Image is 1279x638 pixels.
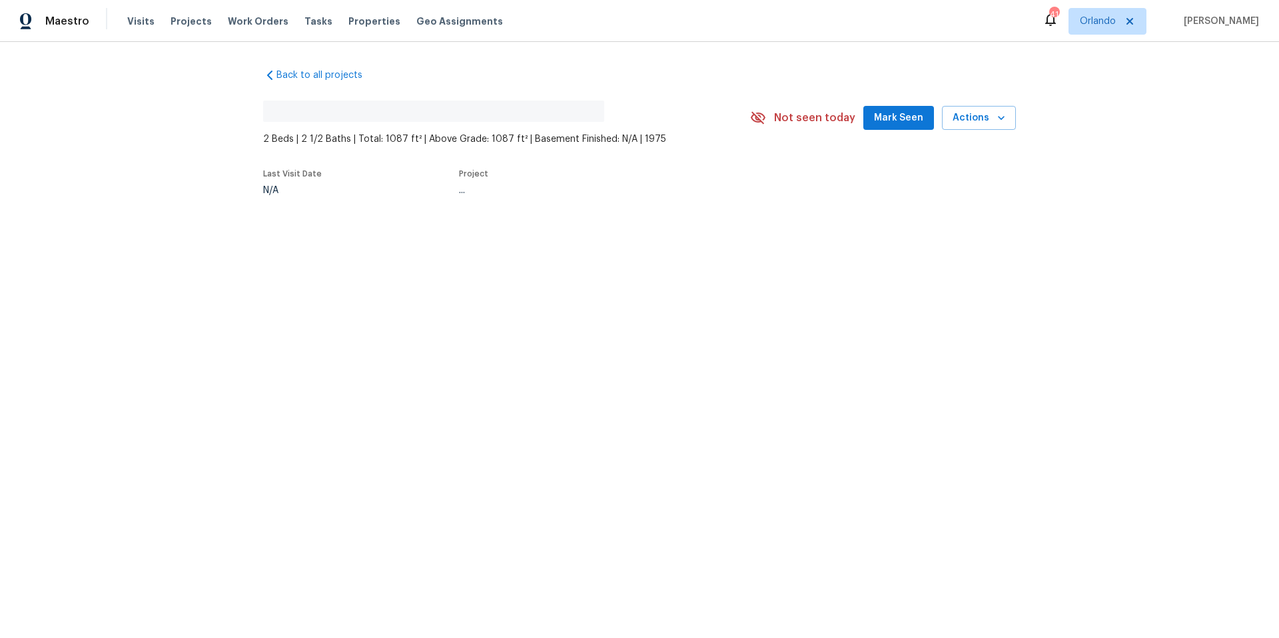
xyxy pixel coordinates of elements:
[127,15,155,28] span: Visits
[942,106,1016,131] button: Actions
[863,106,934,131] button: Mark Seen
[228,15,288,28] span: Work Orders
[263,69,391,82] a: Back to all projects
[304,17,332,26] span: Tasks
[774,111,855,125] span: Not seen today
[459,170,488,178] span: Project
[1080,15,1116,28] span: Orlando
[1049,8,1059,21] div: 41
[171,15,212,28] span: Projects
[953,110,1005,127] span: Actions
[348,15,400,28] span: Properties
[459,186,715,195] div: ...
[263,170,322,178] span: Last Visit Date
[45,15,89,28] span: Maestro
[416,15,503,28] span: Geo Assignments
[263,133,750,146] span: 2 Beds | 2 1/2 Baths | Total: 1087 ft² | Above Grade: 1087 ft² | Basement Finished: N/A | 1975
[263,186,322,195] div: N/A
[874,110,923,127] span: Mark Seen
[1178,15,1259,28] span: [PERSON_NAME]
